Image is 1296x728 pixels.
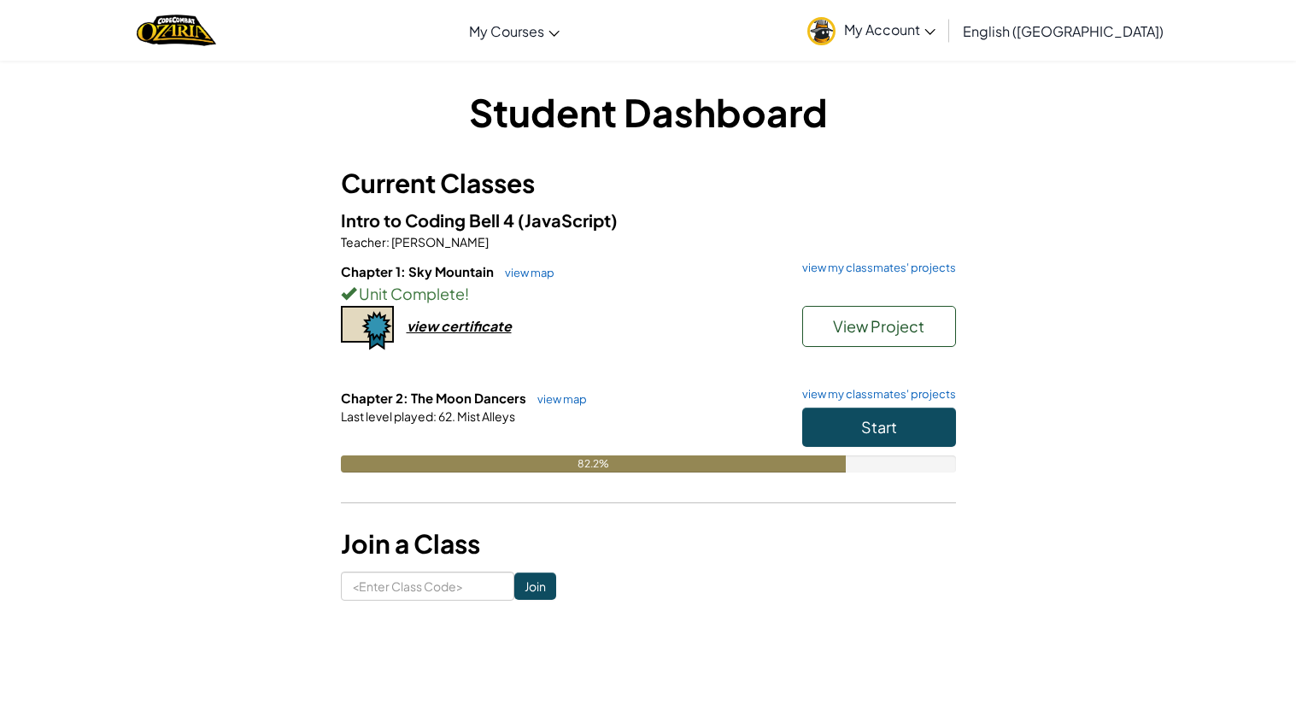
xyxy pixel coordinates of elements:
div: 82.2% [341,455,847,473]
h3: Join a Class [341,525,956,563]
a: view map [496,266,554,279]
input: Join [514,572,556,600]
a: My Courses [460,8,568,54]
h3: Current Classes [341,164,956,203]
span: My Courses [469,22,544,40]
a: view map [529,392,587,406]
span: My Account [844,21,935,38]
img: avatar [807,17,836,45]
div: view certificate [407,317,512,335]
span: : [386,234,390,250]
span: English ([GEOGRAPHIC_DATA]) [963,22,1164,40]
span: [PERSON_NAME] [390,234,489,250]
h1: Student Dashboard [341,85,956,138]
span: Intro to Coding Bell 4 [341,209,518,231]
span: Chapter 1: Sky Mountain [341,263,496,279]
span: 62. [437,408,455,424]
span: Teacher [341,234,386,250]
input: <Enter Class Code> [341,572,514,601]
a: English ([GEOGRAPHIC_DATA]) [954,8,1172,54]
img: Home [137,13,216,48]
span: View Project [833,316,924,336]
span: Last level played [341,408,433,424]
button: Start [802,408,956,447]
span: Start [861,417,897,437]
a: view certificate [341,317,512,335]
img: certificate-icon.png [341,306,394,350]
a: view my classmates' projects [794,262,956,273]
span: : [433,408,437,424]
span: (JavaScript) [518,209,618,231]
a: Ozaria by CodeCombat logo [137,13,216,48]
a: My Account [799,3,944,57]
span: Mist Alleys [455,408,515,424]
button: View Project [802,306,956,347]
a: view my classmates' projects [794,389,956,400]
span: ! [465,284,469,303]
span: Chapter 2: The Moon Dancers [341,390,529,406]
span: Unit Complete [356,284,465,303]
